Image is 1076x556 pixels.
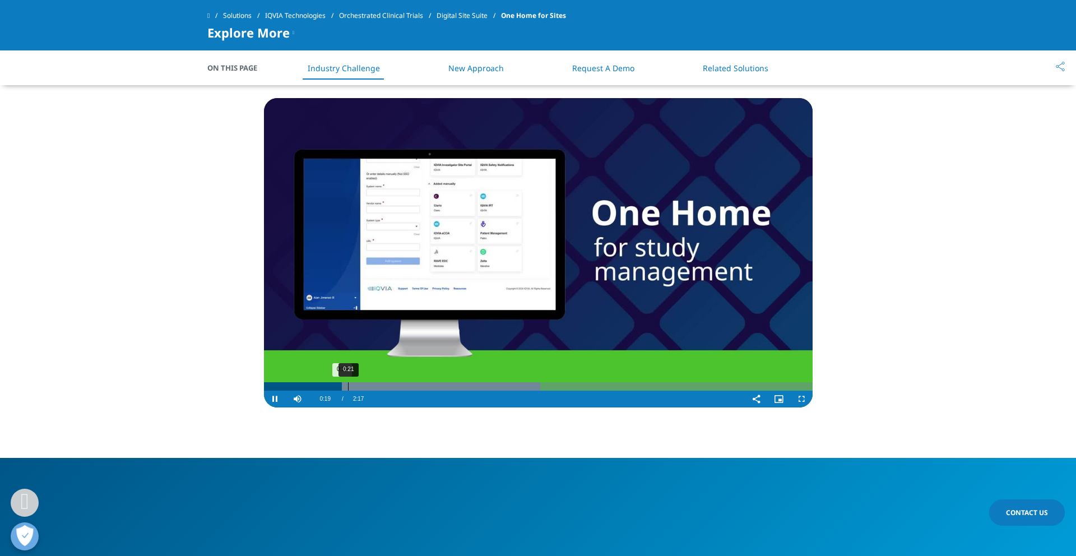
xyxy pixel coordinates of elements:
[223,6,265,26] a: Solutions
[339,6,437,26] a: Orchestrated Clinical Trials
[437,6,501,26] a: Digital Site Suite
[790,391,813,407] button: Fullscreen
[572,63,634,73] a: Request A Demo
[703,63,768,73] a: Related Solutions
[448,63,504,73] a: New Approach
[501,6,566,26] span: One Home for Sites
[342,396,344,402] span: /
[207,62,269,73] span: On This Page
[286,391,309,407] button: Mute
[264,391,286,407] button: Pause
[207,26,290,39] span: Explore More
[989,499,1065,526] a: Contact Us
[265,6,339,26] a: IQVIA Technologies
[264,382,813,391] div: Progress Bar
[353,391,364,407] span: 2:17
[320,391,331,407] span: 0:19
[11,522,39,550] button: Open Preferences
[264,98,813,407] video-js: Video Player
[308,63,380,73] a: Industry Challenge
[1006,508,1048,517] span: Contact Us
[768,391,790,407] button: Picture-in-Picture
[745,391,768,407] button: Share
